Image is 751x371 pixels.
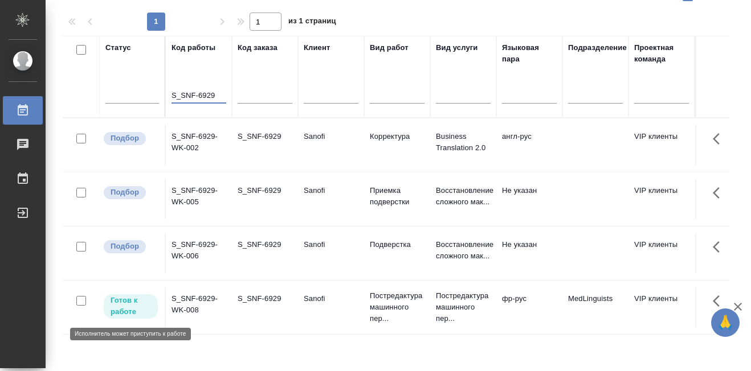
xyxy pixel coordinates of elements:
p: Sanofi [304,131,358,142]
td: VIP клиенты [628,179,695,219]
td: VIP клиенты [628,287,695,327]
div: Языковая пара [502,42,557,65]
button: Здесь прячутся важные кнопки [706,125,733,152]
td: S_SNF-6929-WK-006 [166,233,232,273]
span: 🙏 [716,311,735,335]
div: Вид услуги [436,42,478,53]
div: S_SNF-6929 [238,293,292,304]
p: Восстановление сложного мак... [436,185,491,208]
td: Не указан [496,233,562,273]
td: VIP клиенты [628,125,695,165]
td: MedLinguists [562,287,628,327]
p: Корректура [370,131,425,142]
p: Подбор [111,187,139,198]
button: Здесь прячутся важные кнопки [706,287,733,315]
p: Постредактура машинного пер... [370,290,425,324]
div: Можно подбирать исполнителей [103,185,159,200]
div: Статус [105,42,131,53]
div: Код работы [172,42,215,53]
td: англ-рус [496,125,562,165]
div: Клиент [304,42,330,53]
td: Не указан [496,179,562,219]
td: VIP клиенты [628,233,695,273]
div: Можно подбирать исполнителей [103,239,159,254]
p: Sanofi [304,239,358,250]
div: Подразделение [568,42,627,53]
td: S_SNF-6929-WK-002 [166,125,232,165]
div: Вид работ [370,42,409,53]
td: S_SNF-6929-WK-005 [166,179,232,219]
td: S_SNF-6929-WK-008 [166,287,232,327]
div: S_SNF-6929 [238,131,292,142]
button: Здесь прячутся важные кнопки [706,179,733,207]
div: S_SNF-6929 [238,239,292,250]
button: Здесь прячутся важные кнопки [706,233,733,261]
td: фр-рус [496,287,562,327]
p: Sanofi [304,293,358,304]
div: Можно подбирать исполнителей [103,131,159,146]
p: Sanofi [304,185,358,196]
div: Код заказа [238,42,277,53]
span: из 1 страниц [288,14,336,31]
p: Подбор [111,241,139,252]
button: 🙏 [711,308,740,337]
p: Готов к работе [111,295,151,318]
p: Восстановление сложного мак... [436,239,491,262]
p: Подбор [111,133,139,144]
div: Проектная команда [634,42,689,65]
div: S_SNF-6929 [238,185,292,196]
p: Business Translation 2.0 [436,131,491,154]
p: Приемка подверстки [370,185,425,208]
p: Постредактура машинного пер... [436,290,491,324]
p: Подверстка [370,239,425,250]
